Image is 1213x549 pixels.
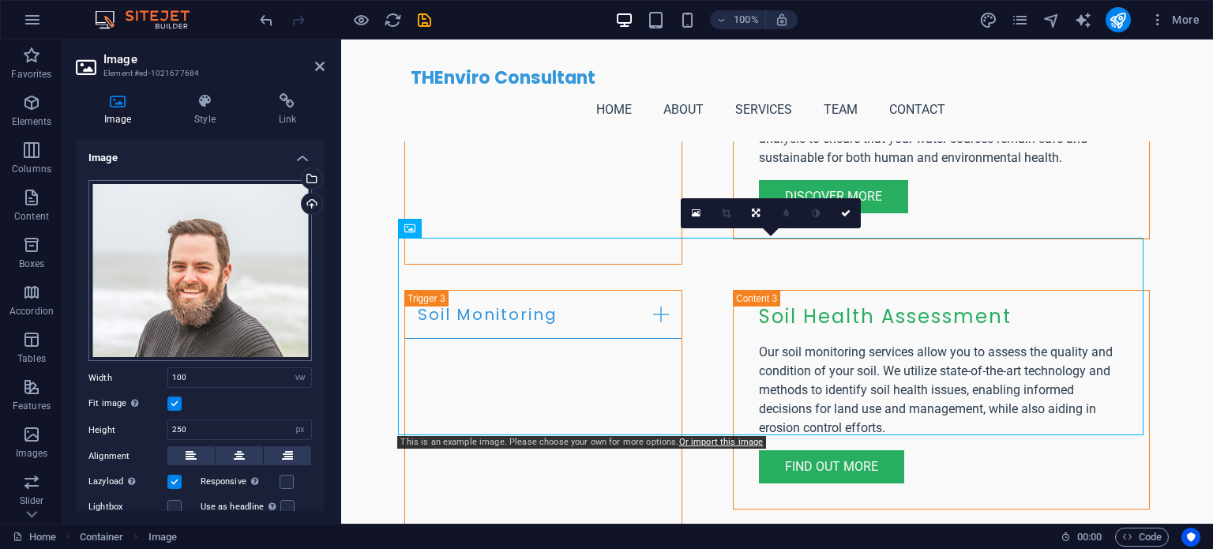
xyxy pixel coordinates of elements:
a: Crop mode [711,198,741,228]
p: Boxes [19,258,45,270]
h4: Style [166,93,250,126]
label: Lazyload [88,472,167,491]
p: Tables [17,352,46,365]
a: Or import this image [679,437,764,447]
button: Code [1115,528,1169,547]
i: Save (Ctrl+S) [415,11,434,29]
h3: Element #ed-1021677684 [103,66,293,81]
button: text_generator [1074,10,1093,29]
i: Reload page [384,11,402,29]
i: On resize automatically adjust zoom level to fit chosen device. [775,13,789,27]
span: : [1088,531,1091,543]
div: This is an example image. Please choose your own for more options. [397,436,766,449]
label: Height [88,426,167,434]
span: More [1150,12,1200,28]
p: Accordion [9,305,54,318]
button: undo [257,10,276,29]
i: Pages (Ctrl+Alt+S) [1011,11,1029,29]
button: design [979,10,998,29]
h6: 100% [734,10,759,29]
p: Images [16,447,48,460]
a: Greyscale [801,198,831,228]
span: Click to select. Double-click to edit [148,528,177,547]
p: Slider [20,494,44,507]
h2: Image [103,52,325,66]
p: Elements [12,115,52,128]
a: Blur [771,198,801,228]
h4: Image [76,93,166,126]
label: Lightbox [88,498,167,517]
button: reload [383,10,402,29]
i: AI Writer [1074,11,1092,29]
p: Content [14,210,49,223]
nav: breadcrumb [80,528,177,547]
label: Alignment [88,447,167,466]
button: publish [1106,7,1131,32]
button: pages [1011,10,1030,29]
label: Width [88,374,167,382]
a: Click to cancel selection. Double-click to open Pages [13,528,56,547]
span: Code [1122,528,1162,547]
p: Features [13,400,51,412]
a: Select files from the file manager, stock photos, or upload file(s) [681,198,711,228]
i: Undo: Move elements (Ctrl+Z) [257,11,276,29]
label: Fit image [88,394,167,413]
button: Usercentrics [1181,528,1200,547]
img: Editor Logo [91,10,209,29]
label: Responsive [201,472,280,491]
i: Navigator [1042,11,1061,29]
button: More [1144,7,1206,32]
a: Confirm ( Ctrl ⏎ ) [831,198,861,228]
span: 00 00 [1077,528,1102,547]
h4: Link [250,93,325,126]
i: Publish [1109,11,1127,29]
button: save [415,10,434,29]
p: Favorites [11,68,51,81]
span: Click to select. Double-click to edit [80,528,124,547]
p: Columns [12,163,51,175]
label: Use as headline [201,498,280,517]
h6: Session time [1061,528,1102,547]
button: navigator [1042,10,1061,29]
button: Click here to leave preview mode and continue editing [351,10,370,29]
a: Change orientation [741,198,771,228]
h4: Image [76,139,325,167]
i: Design (Ctrl+Alt+Y) [979,11,997,29]
button: 100% [710,10,766,29]
div: team-testimonials-coaching-consulting-3.jpeg [88,180,312,362]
